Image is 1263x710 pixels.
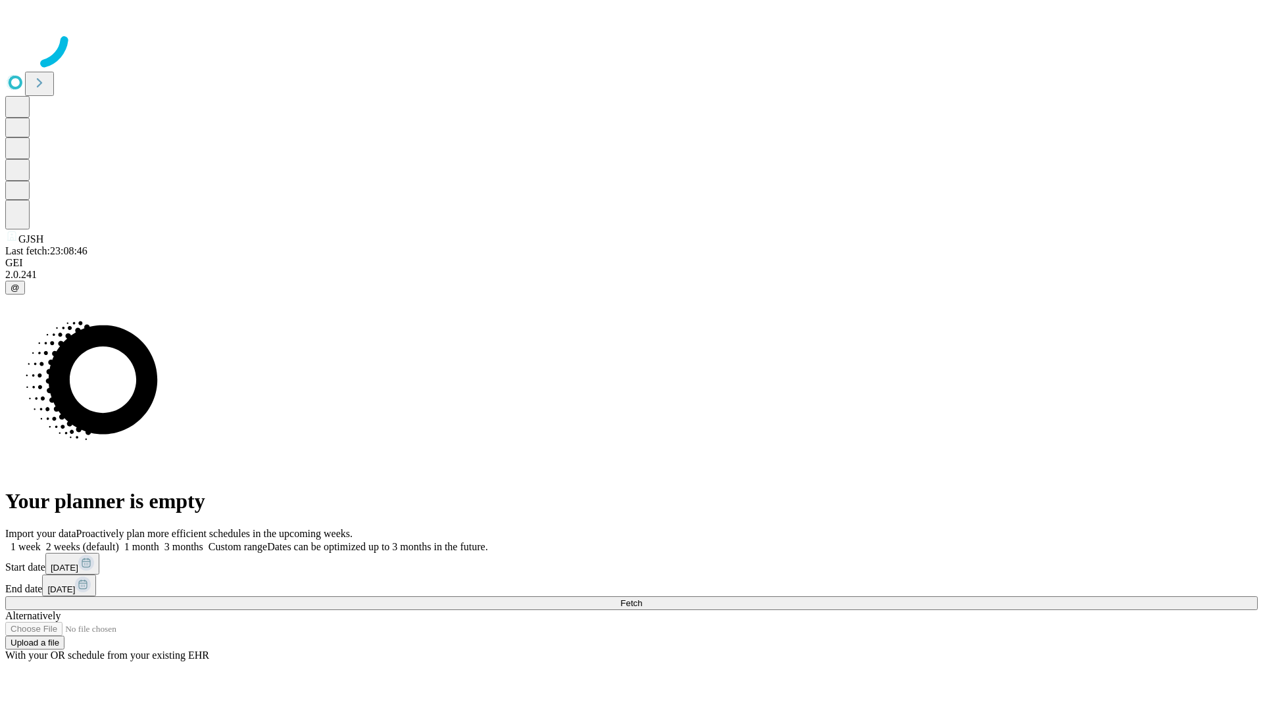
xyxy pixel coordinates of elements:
[5,257,1258,269] div: GEI
[5,528,76,539] span: Import your data
[5,650,209,661] span: With your OR schedule from your existing EHR
[5,281,25,295] button: @
[164,541,203,552] span: 3 months
[5,553,1258,575] div: Start date
[76,528,353,539] span: Proactively plan more efficient schedules in the upcoming weeks.
[45,553,99,575] button: [DATE]
[209,541,267,552] span: Custom range
[46,541,119,552] span: 2 weeks (default)
[51,563,78,573] span: [DATE]
[47,584,75,594] span: [DATE]
[267,541,487,552] span: Dates can be optimized up to 3 months in the future.
[5,245,87,256] span: Last fetch: 23:08:46
[620,598,642,608] span: Fetch
[5,636,64,650] button: Upload a file
[124,541,159,552] span: 1 month
[5,610,61,621] span: Alternatively
[18,233,43,245] span: GJSH
[42,575,96,596] button: [DATE]
[5,575,1258,596] div: End date
[11,283,20,293] span: @
[5,489,1258,513] h1: Your planner is empty
[5,596,1258,610] button: Fetch
[5,269,1258,281] div: 2.0.241
[11,541,41,552] span: 1 week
